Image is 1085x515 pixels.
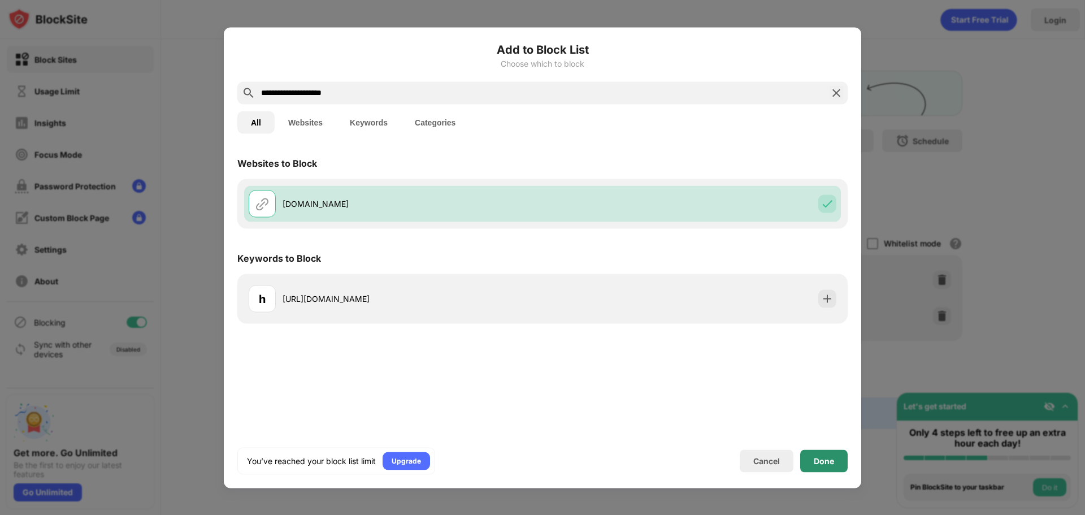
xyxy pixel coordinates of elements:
div: You’ve reached your block list limit [247,455,376,466]
div: [DOMAIN_NAME] [283,198,542,210]
h6: Add to Block List [237,41,848,58]
div: Choose which to block [237,59,848,68]
img: search-close [830,86,843,99]
div: Done [814,456,834,465]
div: Upgrade [392,455,421,466]
div: Keywords to Block [237,252,321,263]
button: Categories [401,111,469,133]
button: All [237,111,275,133]
img: url.svg [255,197,269,210]
div: [URL][DOMAIN_NAME] [283,293,542,305]
div: Websites to Block [237,157,317,168]
button: Websites [275,111,336,133]
div: Cancel [753,456,780,466]
img: search.svg [242,86,255,99]
div: h [259,290,266,307]
button: Keywords [336,111,401,133]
